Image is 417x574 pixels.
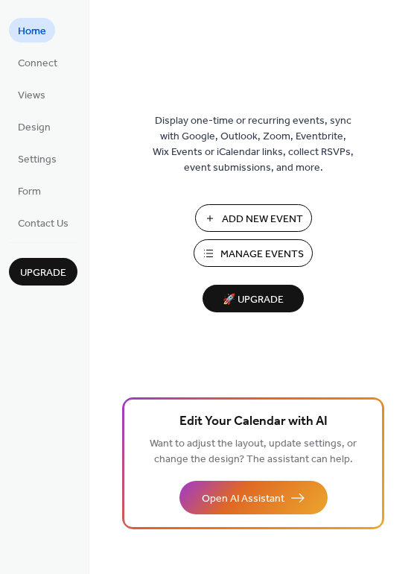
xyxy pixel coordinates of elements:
[153,113,354,176] span: Display one-time or recurring events, sync with Google, Outlook, Zoom, Eventbrite, Wix Events or ...
[9,258,77,286] button: Upgrade
[9,50,66,75] a: Connect
[18,88,45,104] span: Views
[211,290,295,310] span: 🚀 Upgrade
[222,212,303,227] span: Add New Event
[202,491,284,507] span: Open AI Assistant
[195,204,312,232] button: Add New Event
[179,481,328,514] button: Open AI Assistant
[9,82,54,107] a: Views
[18,120,51,136] span: Design
[194,239,313,267] button: Manage Events
[203,285,304,312] button: 🚀 Upgrade
[18,152,57,168] span: Settings
[220,247,304,262] span: Manage Events
[9,210,77,235] a: Contact Us
[18,216,69,232] span: Contact Us
[20,265,66,281] span: Upgrade
[9,18,55,42] a: Home
[9,114,60,139] a: Design
[179,411,328,432] span: Edit Your Calendar with AI
[150,434,357,470] span: Want to adjust the layout, update settings, or change the design? The assistant can help.
[9,178,50,203] a: Form
[9,146,66,171] a: Settings
[18,56,57,72] span: Connect
[18,184,41,200] span: Form
[18,24,46,40] span: Home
